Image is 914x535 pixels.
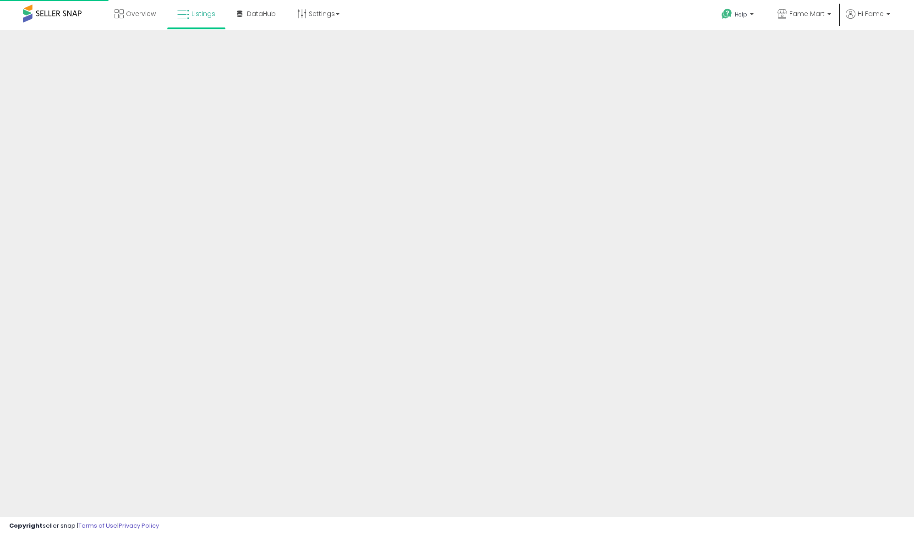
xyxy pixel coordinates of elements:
[247,9,276,18] span: DataHub
[714,1,763,30] a: Help
[846,9,890,30] a: Hi Fame
[721,8,733,20] i: Get Help
[126,9,156,18] span: Overview
[192,9,215,18] span: Listings
[858,9,884,18] span: Hi Fame
[789,9,825,18] span: Fame Mart
[735,11,747,18] span: Help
